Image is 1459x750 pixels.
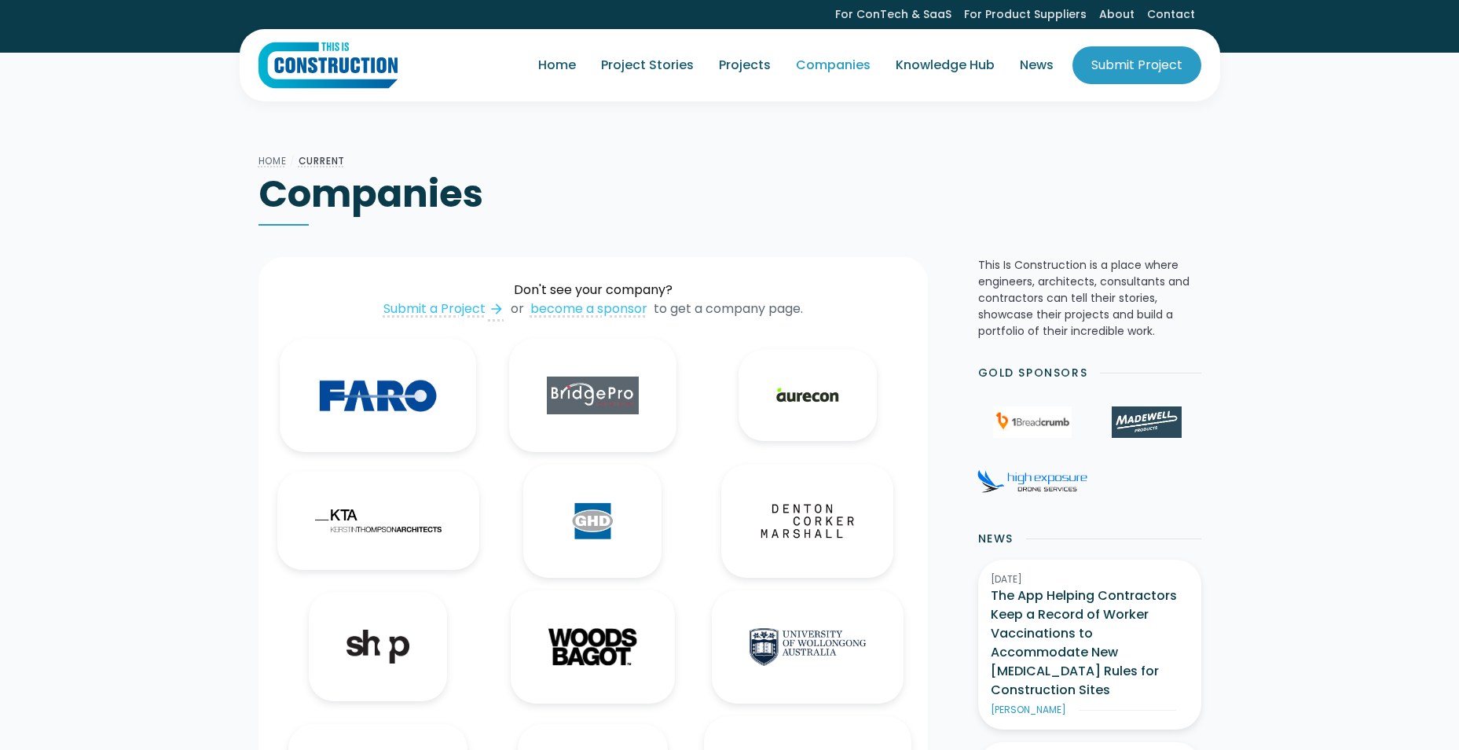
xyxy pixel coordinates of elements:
h1: Companies [258,171,1201,218]
a: become a sponsor [530,300,647,318]
img: Madewell Products [1112,406,1181,438]
h2: News [978,531,1014,547]
img: BridgePro Engineering [547,377,640,414]
a: [DATE]The App Helping Contractors Keep a Record of Worker Vaccinations to Accommodate New [MEDICA... [978,560,1201,730]
p: This Is Construction is a place where engineers, architects, consultants and contractors can tell... [978,257,1201,340]
a: Home [258,154,287,167]
img: Aurecon [776,388,839,403]
img: Denton Corker Marshall [759,502,856,540]
img: University of Wollongong [750,628,866,666]
a: Project Stories [588,43,706,87]
a: News [1007,43,1066,87]
a: Home [526,43,588,87]
div: [PERSON_NAME] [991,703,1066,717]
div: Submit Project [1091,56,1182,75]
div: arrow_forward [489,301,504,317]
a: Projects [706,43,783,87]
img: This Is Construction Logo [258,42,398,89]
div: or [511,300,524,318]
img: FARO Technologies [317,377,438,414]
div: to get a company page. [654,300,803,318]
div: [DATE] [991,572,1189,586]
img: GHD [561,502,624,540]
div: Don't see your company? [277,281,909,300]
img: 1Breadcrumb [993,406,1072,438]
img: Woods Bagot [548,628,637,666]
h3: The App Helping Contractors Keep a Record of Worker Vaccinations to Accommodate New [MEDICAL_DATA... [991,586,1189,700]
a: Submit Project [1072,46,1201,84]
div: / [287,152,299,171]
img: SHoP Architects [346,630,409,664]
a: Companies [783,43,883,87]
img: Kerstin Thompson Architects [315,509,442,532]
h2: Gold Sponsors [978,365,1088,381]
div: Submit a Project [383,300,486,318]
a: home [258,42,398,89]
a: Current [299,154,346,167]
img: High Exposure [977,469,1087,493]
a: Submit a Projectarrow_forward [377,300,504,318]
a: Knowledge Hub [883,43,1007,87]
